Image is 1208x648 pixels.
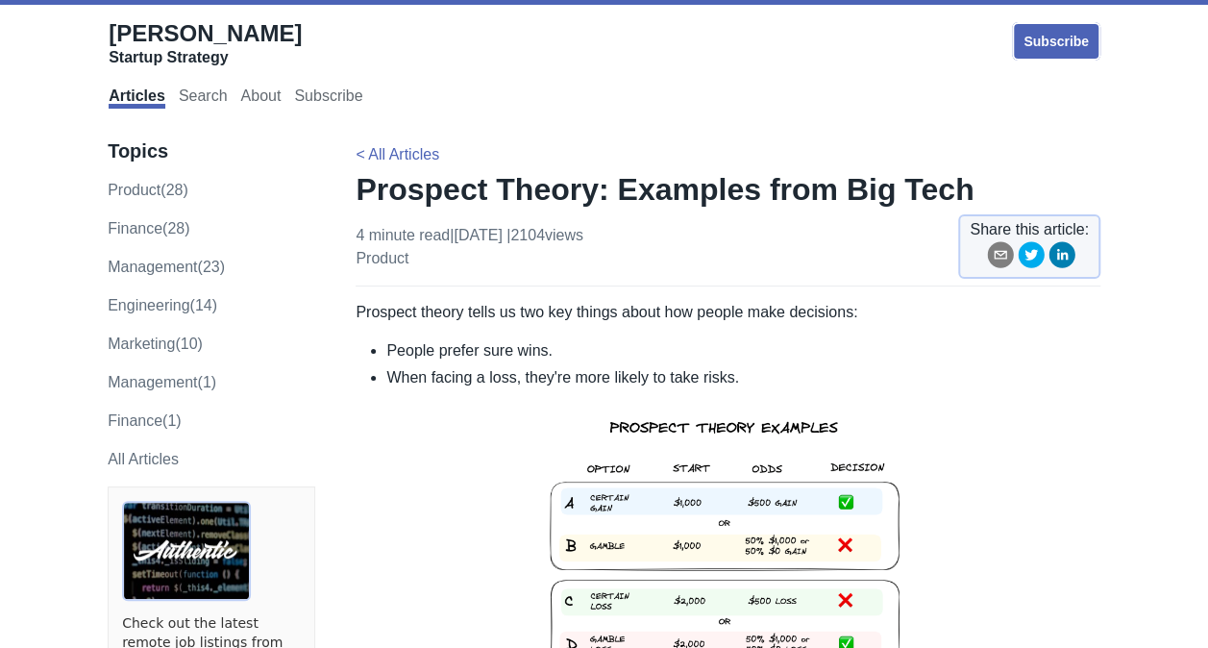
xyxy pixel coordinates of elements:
[108,220,189,237] a: finance(28)
[356,224,583,270] p: 4 minute read | [DATE]
[109,87,165,109] a: Articles
[356,301,1100,324] p: Prospect theory tells us two key things about how people make decisions:
[1018,241,1045,275] button: twitter
[109,48,302,67] div: Startup Strategy
[108,451,179,467] a: All Articles
[294,87,362,109] a: Subscribe
[356,146,439,162] a: < All Articles
[109,19,302,67] a: [PERSON_NAME]Startup Strategy
[356,250,408,266] a: product
[108,374,216,390] a: Management(1)
[241,87,282,109] a: About
[356,170,1100,209] h1: Prospect Theory: Examples from Big Tech
[987,241,1014,275] button: email
[506,227,583,243] span: | 2104 views
[108,259,225,275] a: management(23)
[108,297,217,313] a: engineering(14)
[1012,22,1100,61] a: Subscribe
[109,20,302,46] span: [PERSON_NAME]
[386,339,1100,362] li: People prefer sure wins.
[108,182,188,198] a: product(28)
[970,218,1089,241] span: Share this article:
[122,501,251,601] img: ads via Carbon
[386,366,1100,389] li: When facing a loss, they're more likely to take risks.
[108,336,203,352] a: marketing(10)
[1048,241,1075,275] button: linkedin
[108,139,315,163] h3: Topics
[179,87,228,109] a: Search
[108,412,181,429] a: Finance(1)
